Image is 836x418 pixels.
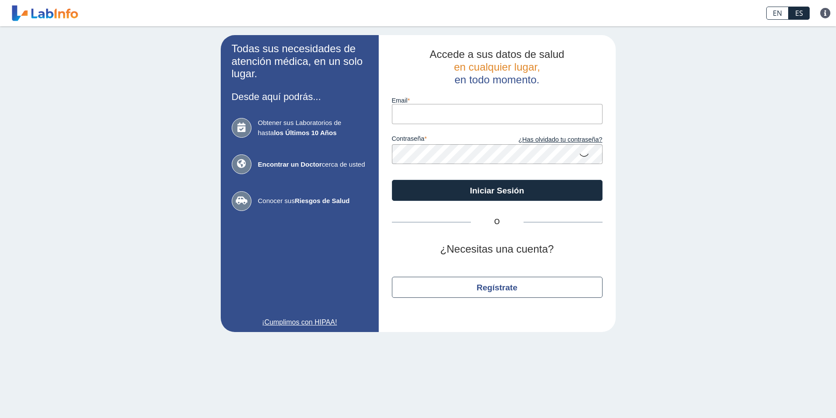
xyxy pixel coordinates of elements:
[455,74,539,86] span: en todo momento.
[392,180,603,201] button: Iniciar Sesión
[789,7,810,20] a: ES
[258,160,368,170] span: cerca de usted
[430,48,564,60] span: Accede a sus datos de salud
[454,61,540,73] span: en cualquier lugar,
[295,197,350,204] b: Riesgos de Salud
[392,277,603,298] button: Regístrate
[258,118,368,138] span: Obtener sus Laboratorios de hasta
[232,317,368,328] a: ¡Cumplimos con HIPAA!
[497,135,603,145] a: ¿Has olvidado tu contraseña?
[232,91,368,102] h3: Desde aquí podrás...
[258,196,368,206] span: Conocer sus
[274,129,337,136] b: los Últimos 10 Años
[392,97,603,104] label: email
[232,43,368,80] h2: Todas sus necesidades de atención médica, en un solo lugar.
[392,243,603,256] h2: ¿Necesitas una cuenta?
[392,135,497,145] label: contraseña
[471,217,524,227] span: O
[766,7,789,20] a: EN
[258,161,322,168] b: Encontrar un Doctor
